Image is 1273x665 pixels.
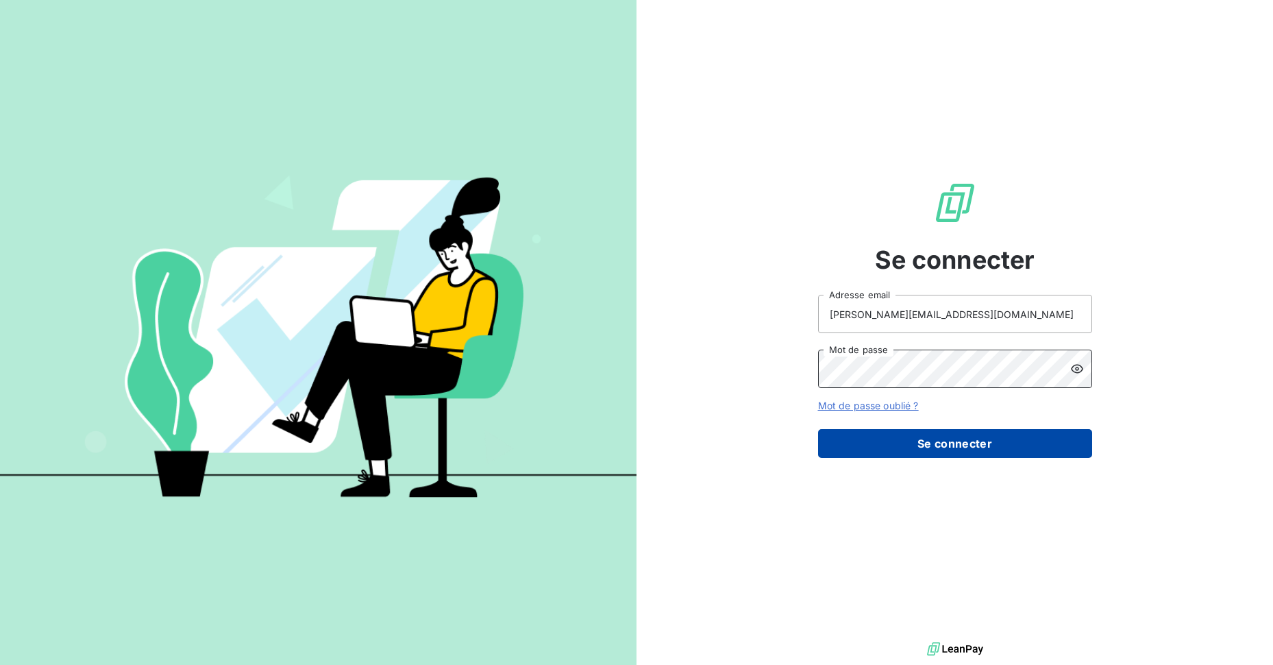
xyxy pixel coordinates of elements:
[818,295,1092,333] input: placeholder
[927,639,983,660] img: logo
[875,241,1035,278] span: Se connecter
[818,429,1092,458] button: Se connecter
[818,400,919,411] a: Mot de passe oublié ?
[933,181,977,225] img: Logo LeanPay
